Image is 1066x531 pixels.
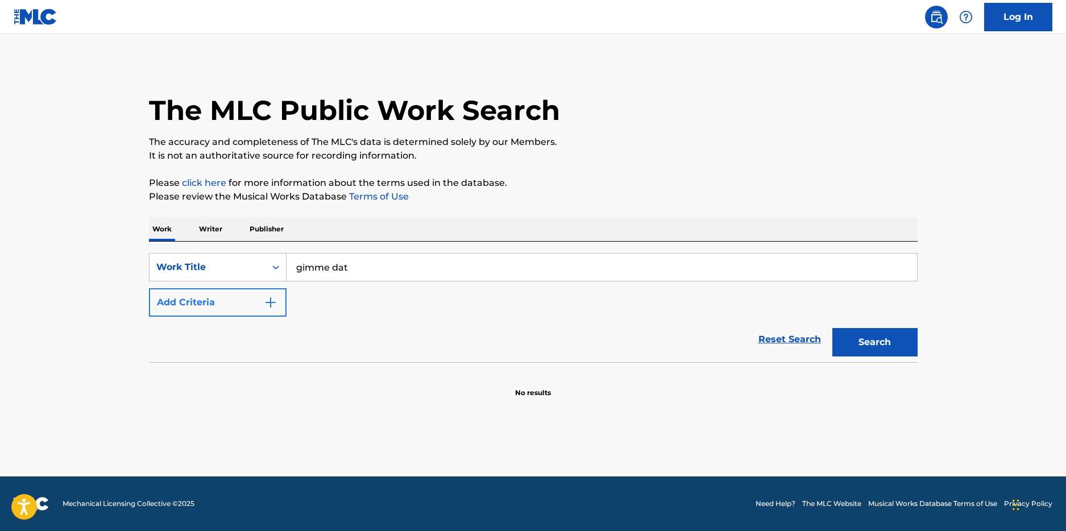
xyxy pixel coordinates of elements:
div: Work Title [156,260,259,274]
img: search [930,10,943,24]
p: Please for more information about the terms used in the database. [149,176,918,190]
p: Please review the Musical Works Database [149,190,918,204]
img: help [959,10,973,24]
a: click here [182,177,226,188]
button: Add Criteria [149,288,287,317]
img: MLC Logo [14,9,57,25]
p: Work [149,217,175,241]
a: Musical Works Database Terms of Use [868,499,997,509]
a: Terms of Use [347,191,409,202]
h1: The MLC Public Work Search [149,93,560,127]
iframe: Chat Widget [1009,476,1066,531]
p: The accuracy and completeness of The MLC's data is determined solely by our Members. [149,135,918,149]
a: Privacy Policy [1004,499,1052,509]
button: Search [832,328,918,356]
form: Search Form [149,253,918,362]
a: Log In [984,3,1052,31]
a: Reset Search [753,327,827,352]
img: 9d2ae6d4665cec9f34b9.svg [264,296,277,309]
p: Publisher [246,217,287,241]
a: The MLC Website [802,499,861,509]
p: It is not an authoritative source for recording information. [149,149,918,163]
img: logo [14,497,49,511]
div: Help [955,6,977,28]
div: Drag [1013,488,1019,522]
a: Need Help? [756,499,795,509]
span: Mechanical Licensing Collective © 2025 [63,499,194,509]
a: Public Search [925,6,948,28]
p: Writer [196,217,226,241]
p: No results [515,374,551,398]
